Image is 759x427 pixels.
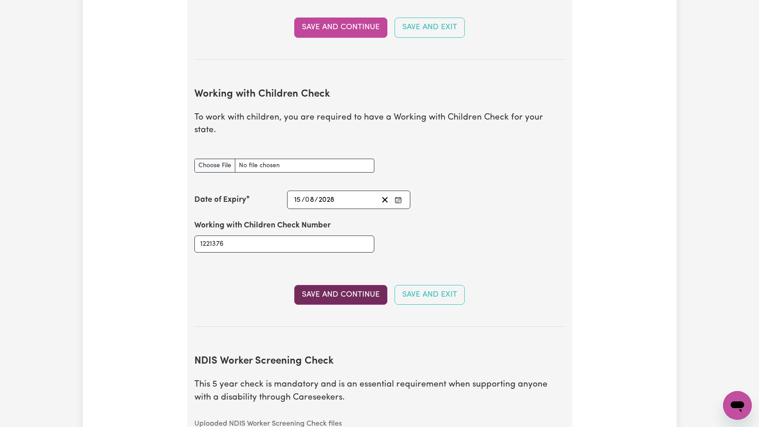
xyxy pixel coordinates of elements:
[294,18,387,37] button: Save and Continue
[194,356,565,368] h2: NDIS Worker Screening Check
[194,378,565,405] p: This 5 year check is mandatory and is an essential requirement when supporting anyone with a disa...
[318,194,335,206] input: ----
[305,196,310,204] span: 0
[294,285,387,305] button: Save and Continue
[378,194,392,206] button: Clear date
[194,220,331,231] label: Working with Children Check Number
[194,89,565,101] h2: Working with Children Check
[395,18,465,37] button: Save and Exit
[395,285,465,305] button: Save and Exit
[305,194,314,206] input: --
[314,196,318,204] span: /
[392,194,404,206] button: Enter the Date of Expiry of your Working with Children Check
[194,111,565,138] p: To work with children, you are required to have a Working with Children Check for your state.
[194,194,246,206] label: Date of Expiry
[301,196,305,204] span: /
[294,194,301,206] input: --
[723,391,752,420] iframe: Button to launch messaging window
